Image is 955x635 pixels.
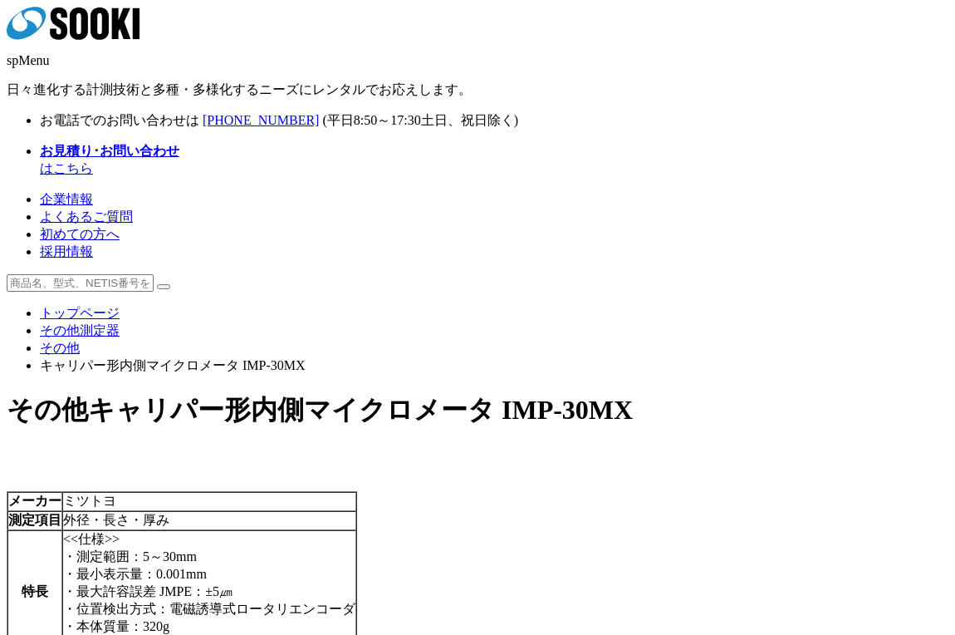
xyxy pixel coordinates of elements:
[40,192,93,206] a: 企業情報
[7,395,88,425] span: その他
[40,144,179,158] strong: お見積り･お問い合わせ
[7,274,154,292] input: 商品名、型式、NETIS番号を入力してください
[203,113,319,127] a: [PHONE_NUMBER]
[40,306,120,320] a: トップページ
[40,113,199,127] span: お電話でのお問い合わせは
[62,511,356,530] td: 外径・長さ・厚み
[40,227,120,241] a: 初めての方へ
[7,511,62,530] th: 測定項目
[88,395,633,425] span: キャリパー形内側マイクロメータ IMP-30MX
[40,323,120,337] a: その他測定器
[40,357,948,375] li: キャリパー形内側マイクロメータ IMP-30MX
[40,144,179,175] span: はこちら
[322,113,518,127] span: (平日 ～ 土日、祝日除く)
[40,244,93,258] a: 採用情報
[40,209,133,224] a: よくあるご質問
[40,341,80,355] a: その他
[40,144,179,175] a: お見積り･お問い合わせはこちら
[7,81,948,99] p: 日々進化する計測技術と多種・多様化するニーズにレンタルでお応えします。
[354,113,377,127] span: 8:50
[7,53,50,67] span: spMenu
[390,113,420,127] span: 17:30
[62,492,356,511] td: ミツトヨ
[7,492,62,511] th: メーカー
